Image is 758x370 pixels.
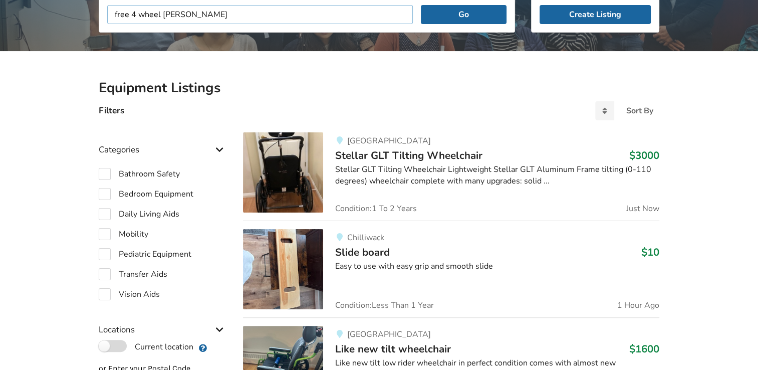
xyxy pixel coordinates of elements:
[335,164,659,187] div: Stellar GLT Tilting Wheelchair Lightweight Stellar GLT Aluminum Frame tilting (0-110 degrees) whe...
[99,124,227,160] div: Categories
[421,5,507,24] button: Go
[243,221,659,317] a: transfer aids-slide boardChilliwackSlide board$10Easy to use with easy grip and smooth slideCondi...
[107,5,413,24] input: I am looking for...
[629,149,659,162] h3: $3000
[99,340,193,353] label: Current location
[629,342,659,355] h3: $1600
[335,301,434,309] span: Condition: Less Than 1 Year
[243,132,323,213] img: mobility-stellar glt tilting wheelchair
[617,301,659,309] span: 1 Hour Ago
[335,342,451,356] span: Like new tilt wheelchair
[335,205,417,213] span: Condition: 1 To 2 Years
[641,246,659,259] h3: $10
[99,288,160,300] label: Vision Aids
[99,304,227,340] div: Locations
[99,268,167,280] label: Transfer Aids
[99,228,148,240] label: Mobility
[347,135,430,146] span: [GEOGRAPHIC_DATA]
[99,188,193,200] label: Bedroom Equipment
[99,208,179,220] label: Daily Living Aids
[347,329,430,340] span: [GEOGRAPHIC_DATA]
[540,5,651,24] a: Create Listing
[243,229,323,309] img: transfer aids-slide board
[99,79,659,97] h2: Equipment Listings
[347,232,384,243] span: Chilliwack
[626,205,659,213] span: Just Now
[335,148,482,162] span: Stellar GLT Tilting Wheelchair
[335,261,659,272] div: Easy to use with easy grip and smooth slide
[99,105,124,116] h4: Filters
[243,132,659,221] a: mobility-stellar glt tilting wheelchair[GEOGRAPHIC_DATA]Stellar GLT Tilting Wheelchair$3000Stella...
[99,248,191,260] label: Pediatric Equipment
[99,168,180,180] label: Bathroom Safety
[626,107,653,115] div: Sort By
[335,245,390,259] span: Slide board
